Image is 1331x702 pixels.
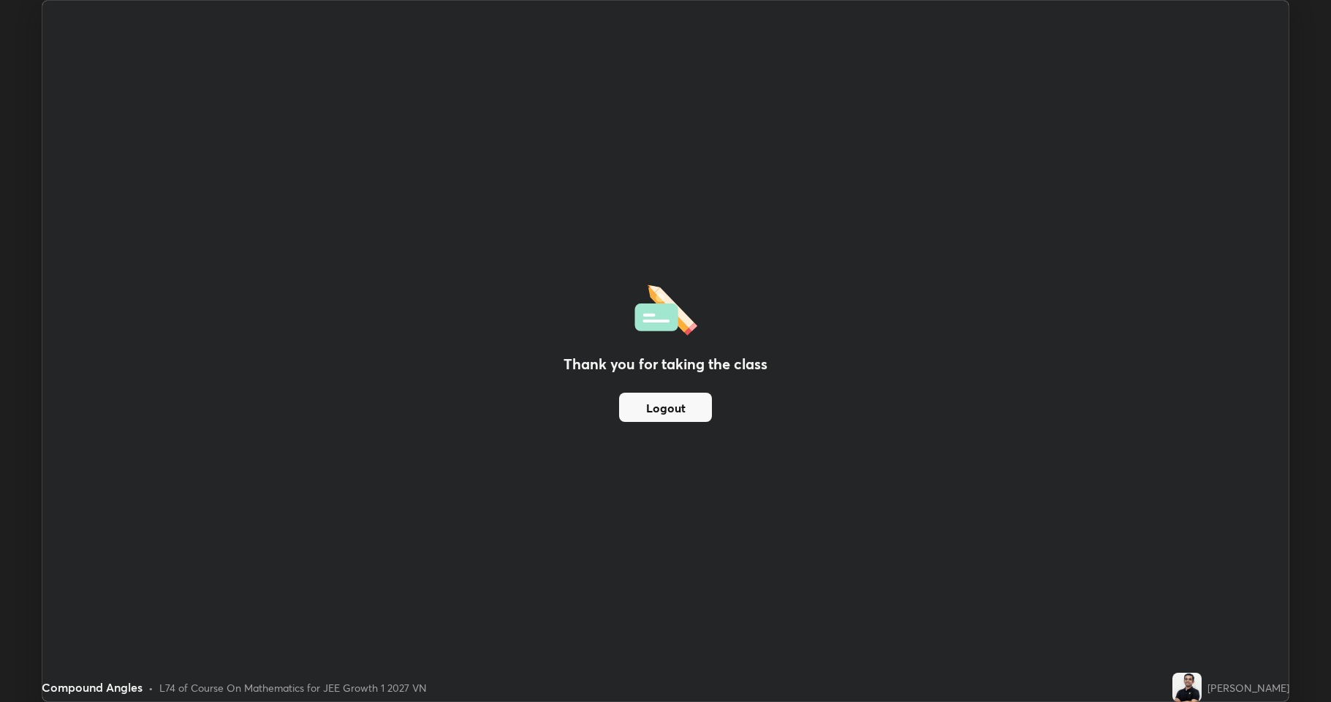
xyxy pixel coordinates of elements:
[564,353,767,375] h2: Thank you for taking the class
[1172,673,1202,702] img: f8aae543885a491b8a905e74841c74d5.jpg
[159,680,427,695] div: L74 of Course On Mathematics for JEE Growth 1 2027 VN
[42,679,143,696] div: Compound Angles
[619,393,712,422] button: Logout
[148,680,153,695] div: •
[634,280,697,336] img: offlineFeedback.1438e8b3.svg
[1207,680,1289,695] div: [PERSON_NAME]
